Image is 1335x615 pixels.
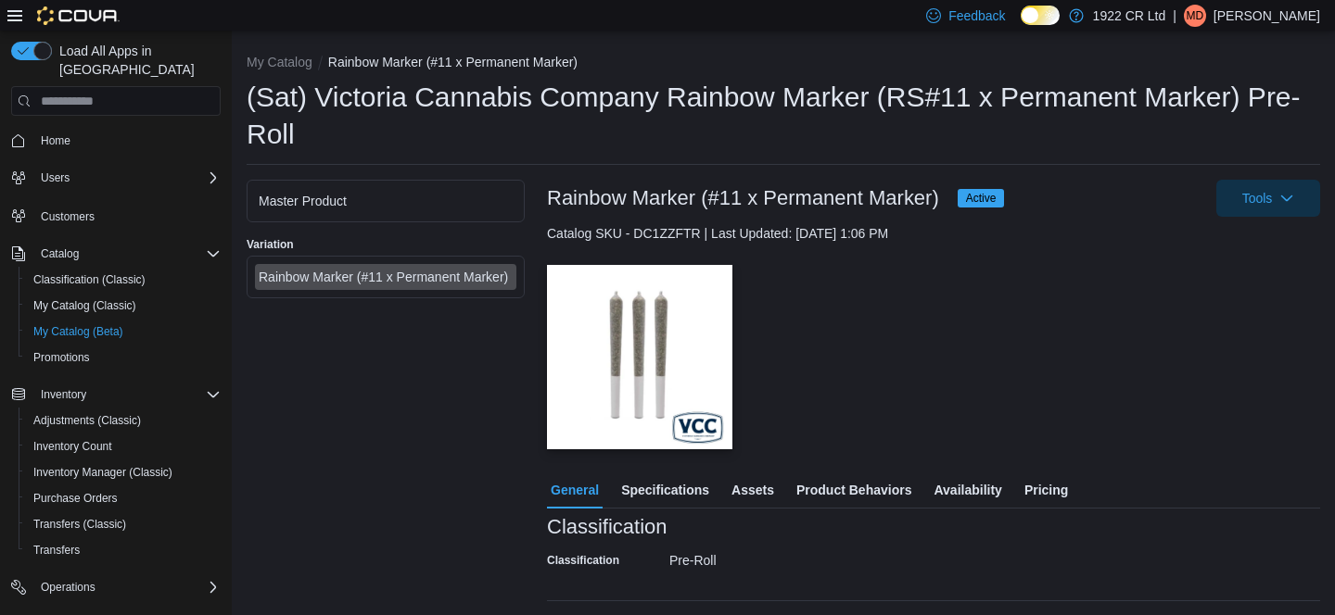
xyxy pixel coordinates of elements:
a: Home [33,130,78,152]
span: My Catalog (Classic) [33,298,136,313]
span: Adjustments (Classic) [33,413,141,428]
a: Customers [33,206,102,228]
span: Product Behaviors [796,471,911,508]
span: Feedback [948,6,1005,25]
span: Home [33,129,221,152]
span: Inventory Manager (Classic) [33,465,172,480]
label: Classification [547,553,619,568]
span: Users [33,167,221,189]
h1: (Sat) Victoria Cannabis Company Rainbow Marker (RS#11 x Permanent Marker) Pre-Roll [247,79,1320,153]
span: Catalog [41,246,79,261]
button: Adjustments (Classic) [19,408,228,433]
button: Operations [4,574,228,600]
span: Load All Apps in [GEOGRAPHIC_DATA] [52,42,221,79]
a: Classification (Classic) [26,269,153,291]
span: Inventory [41,387,86,402]
span: Assets [731,471,774,508]
button: Home [4,127,228,154]
span: Promotions [33,350,90,365]
input: Dark Mode [1021,6,1060,25]
div: Mike Dunn [1184,5,1206,27]
button: Customers [4,202,228,229]
nav: An example of EuiBreadcrumbs [247,53,1320,75]
button: Inventory Manager (Classic) [19,459,228,485]
span: Purchase Orders [26,487,221,509]
span: Pricing [1024,471,1068,508]
button: My Catalog (Classic) [19,293,228,319]
button: My Catalog [247,55,312,69]
button: Inventory [4,382,228,408]
p: [PERSON_NAME] [1214,5,1320,27]
span: Inventory Count [26,435,221,458]
a: Inventory Count [26,435,120,458]
span: Inventory Manager (Classic) [26,461,221,483]
button: Purchase Orders [19,485,228,511]
a: Purchase Orders [26,487,125,509]
img: Image for Rainbow Marker (#11 x Permanent Marker) [547,265,732,449]
span: My Catalog (Beta) [26,320,221,343]
span: Tools [1242,189,1273,207]
button: Rainbow Marker (#11 x Permanent Marker) [328,55,578,69]
div: Rainbow Marker (#11 x Permanent Marker) [259,268,513,286]
a: Transfers [26,539,87,561]
span: My Catalog (Classic) [26,295,221,317]
span: Transfers (Classic) [26,513,221,535]
p: | [1173,5,1176,27]
span: Adjustments (Classic) [26,409,221,432]
button: Classification (Classic) [19,267,228,293]
span: Transfers [26,539,221,561]
button: Transfers [19,537,228,563]
label: Variation [247,237,294,252]
span: Users [41,170,70,185]
a: Adjustments (Classic) [26,409,148,432]
span: Customers [41,209,95,224]
span: Inventory Count [33,439,112,454]
span: General [551,471,599,508]
a: Transfers (Classic) [26,513,133,535]
span: Inventory [33,383,221,406]
button: Transfers (Classic) [19,511,228,537]
a: My Catalog (Classic) [26,295,144,317]
a: My Catalog (Beta) [26,320,131,343]
a: Inventory Manager (Classic) [26,461,180,483]
span: Classification (Classic) [26,269,221,291]
button: Tools [1216,180,1320,217]
span: Catalog [33,243,221,265]
span: MD [1187,5,1204,27]
button: Inventory Count [19,433,228,459]
span: Dark Mode [1021,25,1022,26]
button: Users [4,165,228,191]
span: Customers [33,204,221,227]
img: Cova [37,6,120,25]
span: Specifications [621,471,709,508]
p: 1922 CR Ltd [1093,5,1166,27]
button: Operations [33,576,103,598]
span: Operations [41,580,95,595]
h3: Rainbow Marker (#11 x Permanent Marker) [547,187,939,209]
span: My Catalog (Beta) [33,324,123,339]
span: Active [958,189,1005,207]
button: Inventory [33,383,94,406]
a: Promotions [26,346,97,369]
button: Catalog [4,241,228,267]
span: Transfers [33,543,80,558]
span: Operations [33,576,221,598]
button: Catalog [33,243,86,265]
button: Promotions [19,345,228,370]
span: Availability [934,471,1001,508]
span: Active [966,190,997,207]
h3: Classification [547,516,667,538]
div: Master Product [259,192,513,210]
span: Home [41,133,70,148]
button: Users [33,167,77,189]
div: Catalog SKU - DC1ZZFTR | Last Updated: [DATE] 1:06 PM [547,224,1320,243]
span: Promotions [26,346,221,369]
div: Pre-Roll [669,546,918,568]
span: Transfers (Classic) [33,517,126,532]
span: Purchase Orders [33,491,118,506]
span: Classification (Classic) [33,272,146,287]
button: My Catalog (Beta) [19,319,228,345]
